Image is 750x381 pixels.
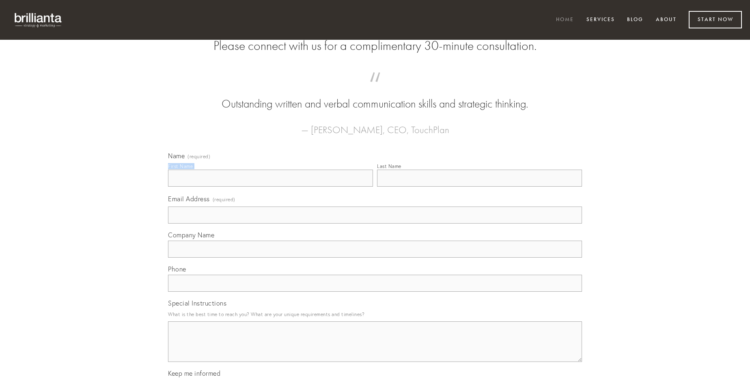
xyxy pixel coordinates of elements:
[181,112,569,138] figcaption: — [PERSON_NAME], CEO, TouchPlan
[377,163,401,169] div: Last Name
[581,13,620,27] a: Services
[168,299,226,307] span: Special Instructions
[551,13,579,27] a: Home
[689,11,742,28] a: Start Now
[181,80,569,112] blockquote: Outstanding written and verbal communication skills and strategic thinking.
[168,265,186,273] span: Phone
[622,13,649,27] a: Blog
[168,231,214,239] span: Company Name
[168,38,582,54] h2: Please connect with us for a complimentary 30-minute consultation.
[168,309,582,320] p: What is the best time to reach you? What are your unique requirements and timelines?
[168,369,220,377] span: Keep me informed
[213,194,235,205] span: (required)
[651,13,682,27] a: About
[168,152,185,160] span: Name
[187,154,210,159] span: (required)
[181,80,569,96] span: “
[8,8,69,32] img: brillianta - research, strategy, marketing
[168,163,193,169] div: First Name
[168,195,210,203] span: Email Address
